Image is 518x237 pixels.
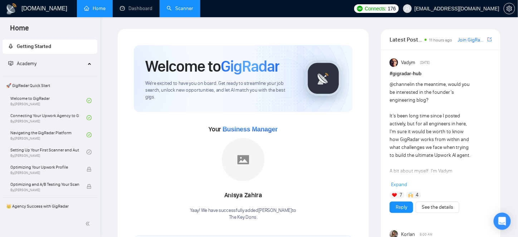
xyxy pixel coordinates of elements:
[306,61,341,96] img: gigradar-logo.png
[17,61,36,67] span: Academy
[405,6,410,11] span: user
[10,110,87,126] a: Connecting Your Upwork Agency to GigRadarBy[PERSON_NAME]
[504,6,515,11] a: setting
[408,193,413,198] img: 🙌
[10,127,87,143] a: Navigating the GigRadar PlatformBy[PERSON_NAME]
[87,115,92,120] span: check-circle
[390,202,413,213] button: Reply
[391,182,407,188] span: Expand
[488,36,492,43] a: export
[396,203,407,211] a: Reply
[420,59,430,66] span: [DATE]
[10,171,79,175] span: By [PERSON_NAME]
[87,167,92,172] span: lock
[429,38,452,43] span: 11 hours ago
[85,220,92,227] span: double-left
[458,36,486,44] a: Join GigRadar Slack Community
[221,57,279,76] span: GigRadar
[10,93,87,108] a: Welcome to GigRadarBy[PERSON_NAME]
[8,61,13,66] span: fund-projection-screen
[504,6,515,11] span: setting
[190,207,297,221] div: Yaay! We have successfully added [PERSON_NAME] to
[84,5,106,11] a: homeHome
[190,189,297,202] div: Anisya Zahira
[120,5,152,11] a: dashboardDashboard
[3,78,97,93] span: 🚀 GigRadar Quick Start
[390,58,398,67] img: Vadym
[145,80,294,101] span: We're excited to have you on board. Get ready to streamline your job search, unlock new opportuni...
[6,3,17,15] img: logo
[190,214,297,221] p: The Key Dons .
[209,125,278,133] span: Your
[3,39,97,54] li: Getting Started
[390,81,411,87] span: @channel
[8,44,13,49] span: rocket
[401,59,416,67] span: Vadym
[416,192,419,199] span: 4
[87,184,92,189] span: lock
[365,5,386,13] span: Connects:
[392,193,397,198] img: ❤️
[488,37,492,42] span: export
[145,57,279,76] h1: Welcome to
[4,23,35,38] span: Home
[504,3,515,14] button: setting
[357,6,363,11] img: upwork-logo.png
[8,61,36,67] span: Academy
[388,5,396,13] span: 176
[3,199,97,213] span: 👑 Agency Success with GigRadar
[167,5,193,11] a: searchScanner
[10,181,79,188] span: Optimizing and A/B Testing Your Scanner for Better Results
[416,202,459,213] button: See the details
[87,132,92,137] span: check-circle
[10,164,79,171] span: Optimizing Your Upwork Profile
[223,126,278,133] span: Business Manager
[400,192,402,199] span: 7
[10,188,79,192] span: By [PERSON_NAME]
[390,35,422,44] span: Latest Posts from the GigRadar Community
[422,203,453,211] a: See the details
[222,138,265,181] img: placeholder.png
[494,213,511,230] div: Open Intercom Messenger
[87,150,92,155] span: check-circle
[87,98,92,103] span: check-circle
[390,70,492,78] h1: # gigradar-hub
[10,144,87,160] a: Setting Up Your First Scanner and Auto-BidderBy[PERSON_NAME]
[17,43,51,49] span: Getting Started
